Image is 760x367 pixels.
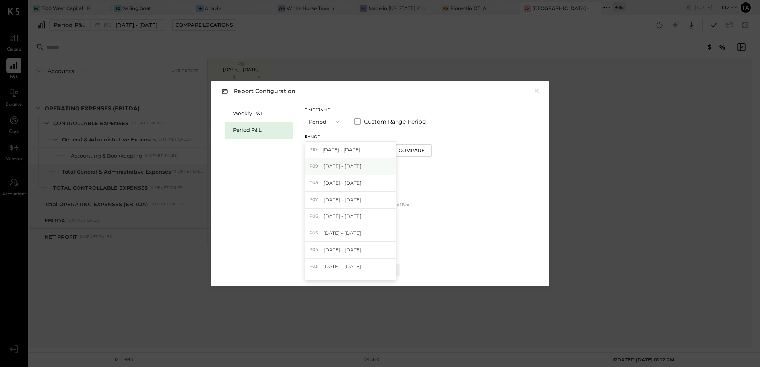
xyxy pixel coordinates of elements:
[324,163,361,170] span: [DATE] - [DATE]
[309,230,320,236] span: P05
[309,247,320,253] span: P04
[324,180,361,186] span: [DATE] - [DATE]
[324,213,361,220] span: [DATE] - [DATE]
[392,144,432,157] button: Compare
[323,280,361,286] span: [DATE] - [DATE]
[309,163,320,170] span: P09
[309,197,320,203] span: P07
[305,108,345,112] div: Timeframe
[399,147,425,154] div: Compare
[364,118,426,126] span: Custom Range Period
[309,263,320,270] span: P03
[324,246,361,253] span: [DATE] - [DATE]
[305,135,386,139] div: Range
[233,126,289,134] div: Period P&L
[309,147,319,153] span: P10
[309,213,320,220] span: P06
[323,230,361,236] span: [DATE] - [DATE]
[533,87,540,95] button: ×
[322,146,360,153] span: [DATE] - [DATE]
[305,114,345,129] button: Period
[323,263,361,270] span: [DATE] - [DATE]
[309,180,320,186] span: P08
[220,86,295,96] h3: Report Configuration
[233,110,289,117] div: Weekly P&L
[324,196,361,203] span: [DATE] - [DATE]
